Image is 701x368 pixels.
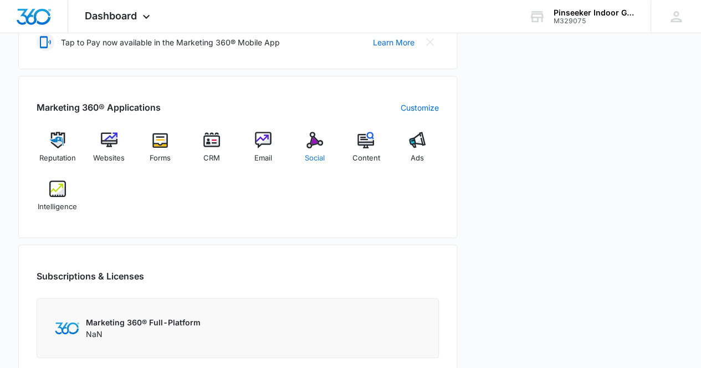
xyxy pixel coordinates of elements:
[293,132,336,172] a: Social
[305,153,325,164] span: Social
[396,132,439,172] a: Ads
[39,153,76,164] span: Reputation
[38,201,77,212] span: Intelligence
[421,33,439,51] button: Close
[352,153,380,164] span: Content
[37,101,161,114] h2: Marketing 360® Applications
[86,317,201,328] p: Marketing 360® Full-Platform
[554,17,635,25] div: account id
[242,132,285,172] a: Email
[37,269,144,283] h2: Subscriptions & Licenses
[203,153,220,164] span: CRM
[61,37,280,48] p: Tap to Pay now available in the Marketing 360® Mobile App
[55,322,79,334] img: Marketing 360 Logo
[93,153,125,164] span: Websites
[37,132,79,172] a: Reputation
[411,153,424,164] span: Ads
[37,180,79,220] a: Intelligence
[554,8,635,17] div: account name
[401,102,439,113] a: Customize
[150,153,171,164] span: Forms
[254,153,272,164] span: Email
[191,132,233,172] a: CRM
[139,132,182,172] a: Forms
[88,132,130,172] a: Websites
[86,317,201,340] div: NaN
[85,10,137,22] span: Dashboard
[345,132,387,172] a: Content
[373,37,415,48] a: Learn More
